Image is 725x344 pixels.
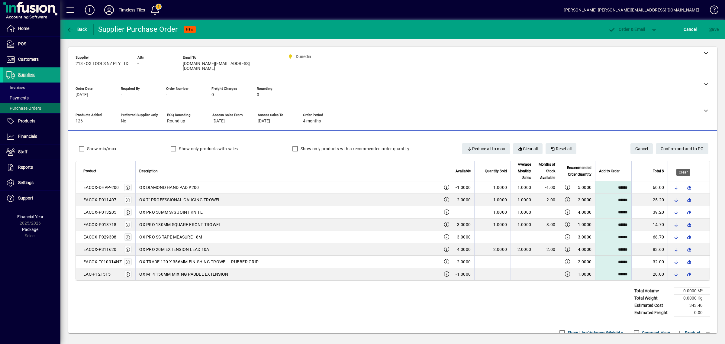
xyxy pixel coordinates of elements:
[674,309,710,316] td: 0.00
[457,246,471,252] span: 4.0000
[83,197,116,203] div: EACOX-P011407
[605,24,648,35] button: Order & Email
[456,184,471,190] span: -1.0000
[535,243,559,256] td: 2.00
[656,143,708,154] button: Confirm and add to PO
[546,143,576,154] button: Reset all
[566,330,623,336] label: Show Line Volumes/Weights
[18,41,26,46] span: POS
[511,219,535,231] td: 1.0000
[67,27,87,32] span: Back
[631,219,668,231] td: 14.70
[578,259,592,265] span: 2.0000
[456,234,471,240] span: -3.0000
[3,114,60,129] a: Products
[578,234,592,240] span: 3.0000
[3,144,60,160] a: Staff
[550,144,572,154] span: Reset all
[705,1,717,21] a: Knowledge Base
[18,26,29,31] span: Home
[635,144,648,154] span: Cancel
[99,5,119,15] button: Profile
[514,161,531,181] span: Average Monthly Sales
[539,161,555,181] span: Months of Stock Available
[631,309,674,316] td: Estimated Freight
[535,219,559,231] td: 3.00
[673,327,704,338] button: Product
[674,295,710,302] td: 0.0000 Kg
[18,72,35,77] span: Suppliers
[166,92,167,97] span: -
[653,168,664,174] span: Total $
[676,328,701,338] span: Product
[137,61,139,66] span: -
[135,268,438,280] td: OX M14 150MM MIXING PADDLE EXTENSION
[119,5,145,15] div: Timeless Tiles
[661,144,704,154] span: Confirm and add to PO
[83,271,111,277] div: EAC-P121515
[631,181,668,194] td: 60.00
[457,197,471,203] span: 2.0000
[462,143,510,154] button: Reduce all to max
[511,194,535,206] td: 1.0000
[83,209,116,215] div: EACOX-P013205
[563,164,591,178] span: Recommended Order Quantity
[457,222,471,228] span: 3.0000
[608,27,645,32] span: Order & Email
[631,194,668,206] td: 25.20
[3,175,60,190] a: Settings
[630,143,653,154] button: Cancel
[511,181,535,194] td: 1.0000
[83,259,122,265] div: EACOX-T010914NZ
[493,185,507,190] span: 1.0000
[211,92,214,97] span: 0
[3,191,60,206] a: Support
[299,146,409,152] label: Show only products with a recommended order quantity
[3,93,60,103] a: Payments
[83,234,116,240] div: EACOX-P029308
[76,92,88,97] span: [DATE]
[22,227,38,232] span: Package
[631,243,668,256] td: 83.60
[578,209,592,215] span: 4.0000
[183,61,273,71] span: [DOMAIN_NAME][EMAIL_ADDRESS][DOMAIN_NAME]
[6,106,41,111] span: Purchase Orders
[511,206,535,219] td: 1.0000
[456,259,471,265] span: -2.0000
[17,214,43,219] span: Financial Year
[18,196,33,200] span: Support
[65,24,89,35] button: Back
[76,119,83,124] span: 126
[3,37,60,52] a: POS
[493,210,507,215] span: 1.0000
[578,271,592,277] span: 1.0000
[98,24,178,34] div: Supplier Purchase Order
[493,247,507,252] span: 2.0000
[631,302,674,309] td: Estimated Cost
[135,243,438,256] td: OX PRO 20M EXTENSION LEAD 10A
[467,144,505,154] span: Reduce all to max
[456,168,471,174] span: Available
[135,256,438,268] td: OX TRADE 120 X 356MM FINISHING TROWEL - RUBBER GRIP
[86,146,116,152] label: Show min/max
[578,246,592,252] span: 4.0000
[682,24,698,35] button: Cancel
[258,119,270,124] span: [DATE]
[708,24,720,35] button: Save
[511,243,535,256] td: 2.0000
[631,268,668,280] td: 20.00
[167,119,185,124] span: Round up
[599,168,620,174] span: Add to Order
[135,194,438,206] td: OX 7" PROFESSIONAL GAUGING TROWEL
[535,181,559,194] td: -1.00
[631,287,674,295] td: Total Volume
[518,144,538,154] span: Clear all
[18,149,27,154] span: Staff
[83,168,96,174] span: Product
[578,222,592,228] span: 1.0000
[3,21,60,36] a: Home
[121,119,126,124] span: No
[631,295,674,302] td: Total Weight
[212,119,225,124] span: [DATE]
[18,180,34,185] span: Settings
